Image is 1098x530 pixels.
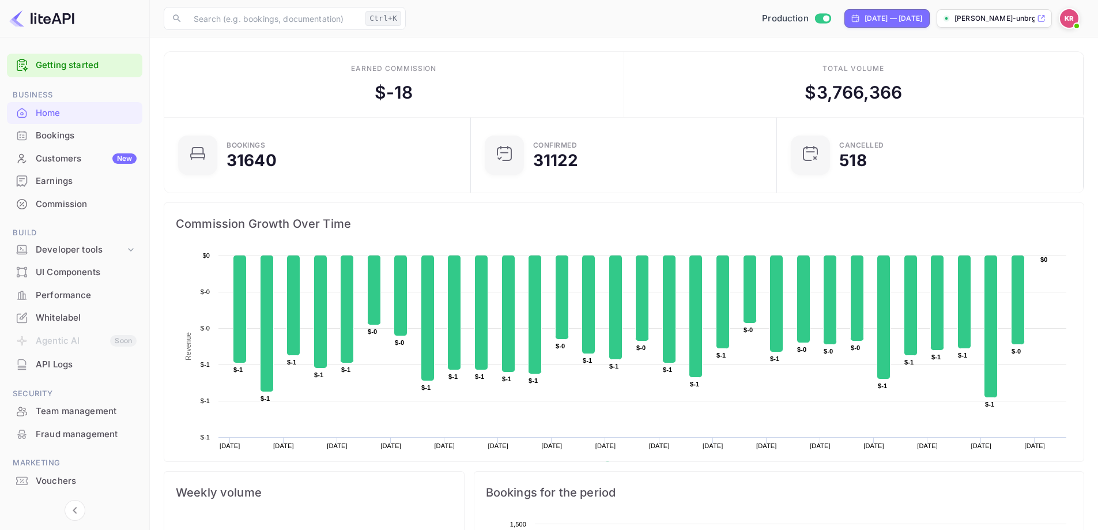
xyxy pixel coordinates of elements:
text: [DATE] [327,442,348,449]
text: [DATE] [971,442,991,449]
div: Earnings [36,175,137,188]
a: Fraud management [7,423,142,445]
input: Search (e.g. bookings, documentation) [187,7,361,30]
a: UI Components [7,261,142,283]
text: $-1 [287,359,296,366]
a: Commission [7,193,142,215]
span: Bookings for the period [486,483,1072,502]
span: Commission Growth Over Time [176,215,1072,233]
text: $-1 [958,352,967,359]
div: Developer tools [7,240,142,260]
a: Bookings [7,125,142,146]
a: API Logs [7,354,142,375]
div: 31640 [227,152,277,168]
text: $-1 [931,354,941,360]
a: Performance [7,284,142,306]
text: [DATE] [542,442,563,449]
text: $-1 [609,363,618,370]
text: $-1 [475,373,484,380]
text: $-0 [851,344,860,351]
text: $-1 [904,359,914,366]
text: $-1 [314,371,323,378]
text: $-0 [636,344,646,351]
div: 31122 [533,152,579,168]
text: $-0 [368,328,377,335]
text: [DATE] [917,442,938,449]
text: [DATE] [434,442,455,449]
div: Switch to Sandbox mode [757,12,835,25]
span: Business [7,89,142,102]
a: Team management [7,400,142,422]
text: $-0 [797,346,806,353]
div: Developer tools [36,243,125,257]
text: $-1 [663,366,672,373]
span: Production [762,12,809,25]
div: Whitelabel [7,307,142,329]
text: $-1 [341,366,350,373]
text: $-0 [1012,348,1021,355]
text: 1,500 [510,521,526,528]
div: UI Components [7,261,142,284]
text: [DATE] [273,442,294,449]
div: Getting started [7,54,142,77]
div: Vouchers [7,470,142,493]
div: Team management [7,400,142,423]
div: Team management [36,405,137,418]
div: Bookings [7,125,142,147]
div: Customers [36,152,137,166]
text: $-1 [201,397,210,404]
text: $-0 [201,288,210,295]
text: [DATE] [863,442,884,449]
text: [DATE] [703,442,723,449]
a: Earnings [7,170,142,191]
text: [DATE] [1025,442,1046,449]
span: Build [7,227,142,239]
div: Home [7,102,142,125]
text: $-1 [529,377,538,384]
div: Commission [36,198,137,211]
div: CANCELLED [839,142,884,149]
div: Earned commission [351,63,436,74]
text: [DATE] [756,442,777,449]
text: $-0 [556,343,565,349]
text: $-0 [395,339,404,346]
button: Collapse navigation [65,500,85,521]
div: Ctrl+K [365,11,401,26]
div: Total volume [822,63,884,74]
div: UI Components [36,266,137,279]
div: Click to change the date range period [844,9,930,28]
text: $-1 [233,366,243,373]
text: $-1 [985,401,994,408]
text: [DATE] [810,442,831,449]
text: [DATE] [220,442,240,449]
a: CustomersNew [7,148,142,169]
a: Home [7,102,142,123]
span: Security [7,388,142,400]
text: $-1 [261,395,270,402]
div: Performance [7,284,142,307]
div: Earnings [7,170,142,193]
a: Whitelabel [7,307,142,328]
span: Weekly volume [176,483,452,502]
text: $-1 [690,381,699,388]
p: [PERSON_NAME]-unbrg.[PERSON_NAME]... [954,13,1035,24]
div: Fraud management [7,423,142,446]
a: Getting started [36,59,137,72]
text: [DATE] [649,442,670,449]
text: $-0 [824,348,833,355]
text: $-1 [201,361,210,368]
div: API Logs [36,358,137,371]
span: Marketing [7,457,142,469]
text: $-1 [716,352,726,359]
div: 518 [839,152,866,168]
text: $-1 [502,375,511,382]
div: New [112,153,137,164]
div: Confirmed [533,142,578,149]
div: Whitelabel [36,311,137,325]
div: Commission [7,193,142,216]
text: [DATE] [488,442,509,449]
text: $-1 [201,434,210,441]
img: Kobus Roux [1060,9,1078,28]
div: Bookings [227,142,265,149]
text: [DATE] [595,442,616,449]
